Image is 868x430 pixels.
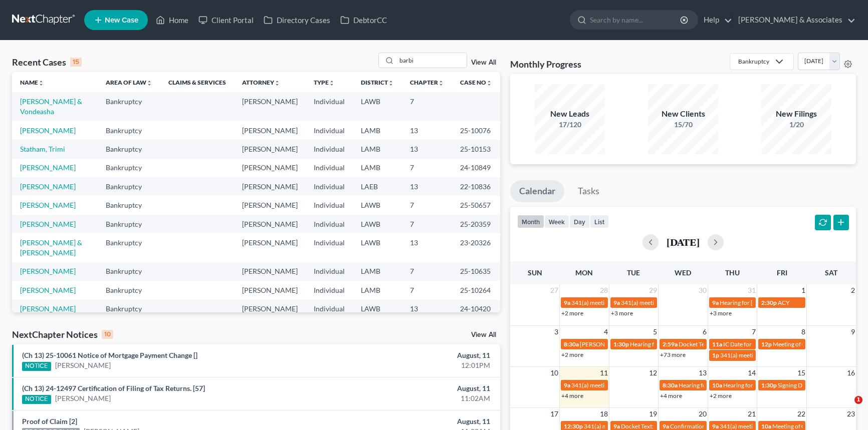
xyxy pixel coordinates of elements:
td: [PERSON_NAME] [234,233,306,262]
td: 24-10849 [452,159,500,177]
span: 9a [712,299,719,306]
span: 27 [549,284,559,296]
span: 341(a) meeting for [PERSON_NAME] [584,422,681,430]
td: 13 [402,121,452,140]
td: 24-10420 [452,300,500,318]
td: LAMB [353,159,402,177]
td: LAWB [353,196,402,214]
div: New Clients [648,108,718,120]
td: 7 [402,281,452,299]
td: [PERSON_NAME] [234,262,306,281]
td: 25-20359 [452,215,500,233]
td: [PERSON_NAME] [234,215,306,233]
span: Tue [627,268,640,277]
i: unfold_more [274,80,280,86]
div: New Leads [535,108,605,120]
td: 7 [402,159,452,177]
span: 341(a) meeting for [PERSON_NAME] & [PERSON_NAME] [571,299,721,306]
span: 20 [698,408,708,420]
a: Chapterunfold_more [410,79,444,86]
td: 22-10836 [452,177,500,196]
i: unfold_more [38,80,44,86]
span: 22 [796,408,806,420]
td: 13 [402,233,452,262]
a: [PERSON_NAME] [20,220,76,228]
a: Directory Cases [259,11,335,29]
span: 29 [648,284,658,296]
div: 11:02AM [341,393,490,403]
a: Area of Lawunfold_more [106,79,152,86]
a: +2 more [561,309,583,317]
input: Search by name... [396,53,467,68]
td: 25-10076 [452,121,500,140]
span: 4 [603,326,609,338]
td: Individual [306,177,353,196]
a: (Ch 13) 25-10061 Notice of Mortgage Payment Change [] [22,351,197,359]
span: 31 [747,284,757,296]
span: 12 [648,367,658,379]
a: [PERSON_NAME] [20,126,76,135]
td: Individual [306,92,353,121]
div: NOTICE [22,362,51,371]
td: Individual [306,196,353,214]
span: Thu [725,268,740,277]
button: list [590,215,609,228]
span: 9 [850,326,856,338]
td: Individual [306,215,353,233]
span: 9a [564,299,570,306]
span: 16 [846,367,856,379]
i: unfold_more [388,80,394,86]
td: Bankruptcy [98,159,160,177]
div: Recent Cases [12,56,82,68]
a: [PERSON_NAME] [20,267,76,275]
a: +73 more [660,351,686,358]
td: LAWB [353,215,402,233]
a: (Ch 13) 24-12497 Certification of Filing of Tax Returns. [57] [22,384,205,392]
td: Bankruptcy [98,121,160,140]
i: unfold_more [329,80,335,86]
a: +4 more [660,392,682,399]
a: [PERSON_NAME] [55,360,111,370]
a: [PERSON_NAME] [55,393,111,403]
a: Proof of Claim [2] [22,417,77,425]
span: Docket Text: for [PERSON_NAME] & [PERSON_NAME] [679,340,821,348]
span: 341(a) meeting for [PERSON_NAME] [571,381,668,389]
div: 10 [102,330,113,339]
span: Hearing for [PERSON_NAME] & [PERSON_NAME] [679,381,810,389]
td: 25-10635 [452,262,500,281]
h3: Monthly Progress [510,58,581,70]
td: Individual [306,300,353,318]
a: Districtunfold_more [361,79,394,86]
span: Hearing for [PERSON_NAME] & [PERSON_NAME] [630,340,761,348]
span: 3 [553,326,559,338]
a: View All [471,331,496,338]
div: 1/20 [761,120,831,130]
span: 2:59a [663,340,678,348]
td: Bankruptcy [98,215,160,233]
span: 341(a) meeting for [PERSON_NAME] [720,351,817,359]
a: [PERSON_NAME] [20,286,76,294]
a: Home [151,11,193,29]
td: Bankruptcy [98,177,160,196]
span: 9a [712,422,719,430]
span: 12:30p [564,422,583,430]
a: +3 more [710,309,732,317]
a: Attorneyunfold_more [242,79,280,86]
td: [PERSON_NAME] [234,177,306,196]
td: 13 [402,177,452,196]
td: Bankruptcy [98,140,160,158]
i: unfold_more [486,80,492,86]
span: 1:30p [613,340,629,348]
td: Individual [306,262,353,281]
td: 25-50657 [452,196,500,214]
span: 9a [663,422,669,430]
td: LAMB [353,262,402,281]
td: [PERSON_NAME] [234,92,306,121]
i: unfold_more [146,80,152,86]
a: [PERSON_NAME] [20,304,76,313]
span: 1 [854,396,862,404]
td: Bankruptcy [98,281,160,299]
td: [PERSON_NAME] [234,140,306,158]
span: 10a [712,381,722,389]
span: Docket Text: for [PERSON_NAME] [621,422,711,430]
